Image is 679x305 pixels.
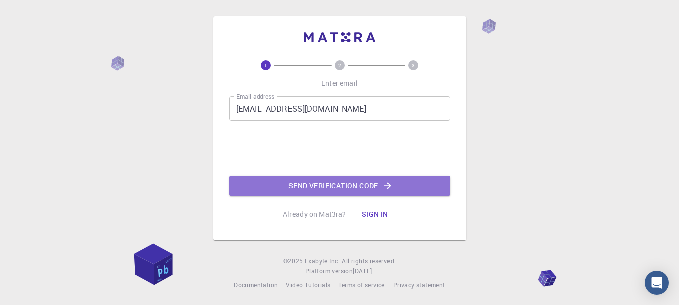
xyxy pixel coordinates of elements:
[338,281,384,289] span: Terms of service
[236,92,274,101] label: Email address
[393,280,445,290] a: Privacy statement
[321,78,358,88] p: Enter email
[412,62,415,69] text: 3
[305,256,340,266] a: Exabyte Inc.
[338,62,341,69] text: 2
[354,204,396,224] button: Sign in
[353,267,374,275] span: [DATE] .
[263,129,416,168] iframe: reCAPTCHA
[264,62,267,69] text: 1
[286,281,330,289] span: Video Tutorials
[305,257,340,265] span: Exabyte Inc.
[338,280,384,290] a: Terms of service
[234,281,278,289] span: Documentation
[286,280,330,290] a: Video Tutorials
[645,271,669,295] div: Open Intercom Messenger
[283,256,305,266] span: © 2025
[229,176,450,196] button: Send verification code
[234,280,278,290] a: Documentation
[283,209,346,219] p: Already on Mat3ra?
[305,266,353,276] span: Platform version
[342,256,396,266] span: All rights reserved.
[353,266,374,276] a: [DATE].
[393,281,445,289] span: Privacy statement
